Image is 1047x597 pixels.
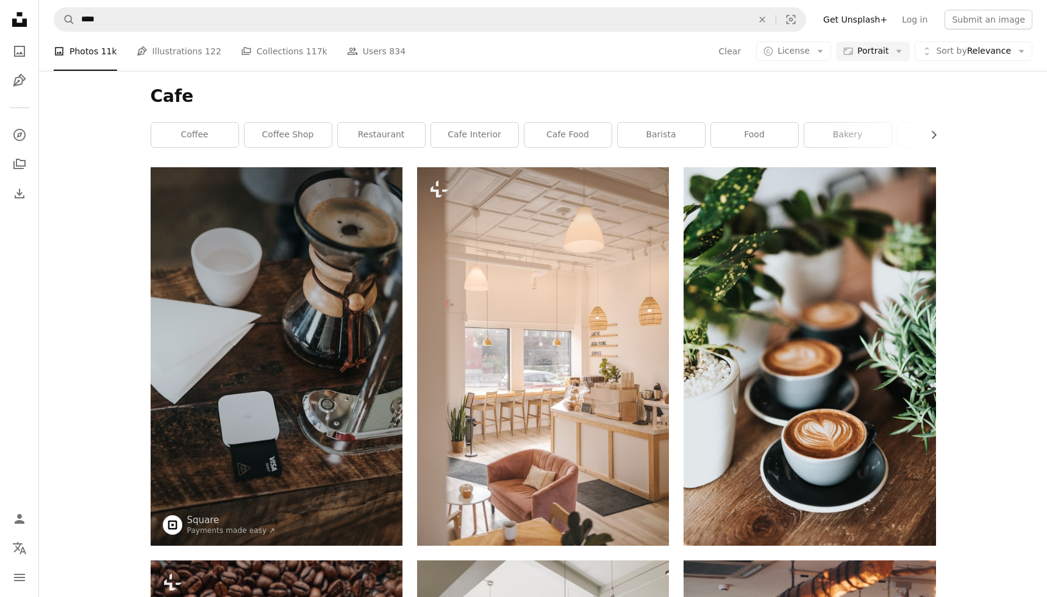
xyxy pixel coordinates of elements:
button: License [756,42,831,61]
a: Illustrations 122 [137,32,221,71]
a: Log in [895,10,935,29]
a: food [711,123,798,147]
a: Explore [7,123,32,147]
button: Language [7,536,32,560]
a: Users 834 [347,32,406,71]
span: 122 [205,45,221,58]
button: Submit an image [945,10,1032,29]
a: Get Unsplash+ [816,10,895,29]
button: Menu [7,565,32,590]
button: Portrait [836,42,910,61]
a: coffee shop [245,123,332,147]
img: shallow focus photography of coffee late in mug on table [684,167,935,546]
span: 117k [306,45,327,58]
button: Sort byRelevance [915,42,1032,61]
h1: Cafe [151,85,936,107]
a: barista [618,123,705,147]
form: Find visuals sitewide [54,7,806,32]
a: white ceramic cup [151,350,402,361]
button: Visual search [776,8,806,31]
a: Photos [7,39,32,63]
button: Clear [749,8,776,31]
button: scroll list to the right [923,123,936,147]
a: Log in / Sign up [7,507,32,531]
a: cafe interior [431,123,518,147]
a: coffee [151,123,238,147]
span: Portrait [857,45,888,57]
a: bar [898,123,985,147]
a: Collections 117k [241,32,327,71]
a: cafe food [524,123,612,147]
a: a room filled with furniture and lots of windows [417,350,669,361]
a: bakery [804,123,892,147]
a: Illustrations [7,68,32,93]
span: Sort by [936,46,967,56]
a: Square [187,514,276,526]
a: Payments made easy ↗ [187,526,276,535]
img: white ceramic cup [151,167,402,546]
a: Download History [7,181,32,206]
img: Go to Square's profile [163,515,182,535]
button: Search Unsplash [54,8,75,31]
span: License [777,46,810,56]
span: Relevance [936,45,1011,57]
a: restaurant [338,123,425,147]
button: Clear [718,42,742,61]
img: a room filled with furniture and lots of windows [417,167,669,546]
span: 834 [389,45,406,58]
a: shallow focus photography of coffee late in mug on table [684,350,935,361]
a: Collections [7,152,32,176]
